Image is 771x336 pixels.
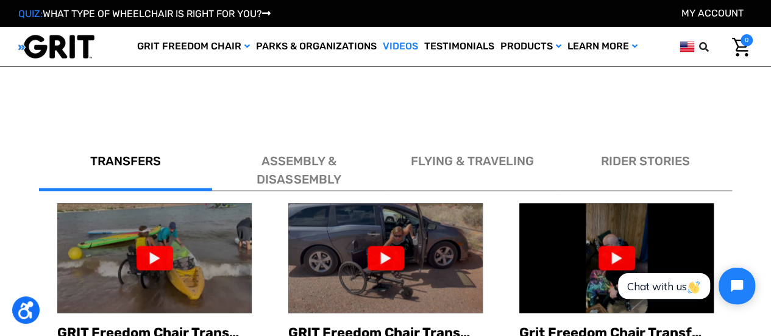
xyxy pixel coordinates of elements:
img: us.png [680,39,694,54]
img: GRIT All-Terrain Wheelchair and Mobility Equipment [18,34,94,59]
iframe: Tidio Chat [605,257,766,315]
input: Search [705,34,723,60]
span: ASSEMBLY & DISASSEMBLY [257,154,341,187]
a: GRIT Freedom Chair [134,27,253,66]
a: Account [681,7,744,19]
a: Cart with 0 items [723,34,753,60]
span: RIDER STORIES [601,154,690,168]
a: QUIZ:WHAT TYPE OF WHEELCHAIR IS RIGHT FOR YOU? [18,8,271,20]
img: maxresdefault.jpg [288,203,483,312]
span: QUIZ: [18,8,43,20]
span: 0 [741,34,753,46]
span: FLYING & TRAVELING [411,154,534,168]
a: Parks & Organizations [253,27,380,66]
a: Learn More [564,27,641,66]
a: Testimonials [421,27,497,66]
img: maxresdefault.jpg [57,203,252,312]
img: maxresdefault.jpg [519,203,714,312]
a: Videos [380,27,421,66]
span: TRANSFERS [90,154,161,168]
a: Products [497,27,564,66]
img: Cart [732,38,750,57]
